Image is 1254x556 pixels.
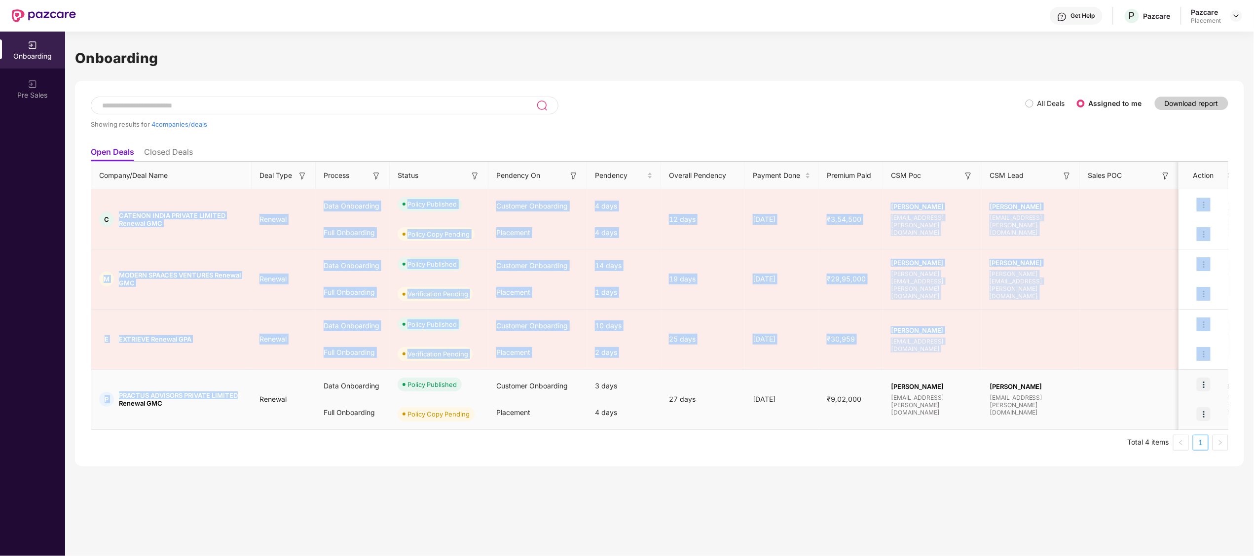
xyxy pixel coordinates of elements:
[1213,435,1228,451] li: Next Page
[661,334,745,345] div: 25 days
[99,332,114,347] div: E
[745,394,819,405] div: [DATE]
[496,261,568,270] span: Customer Onboarding
[119,211,244,227] span: CATENON INDIA PRIVATE LIMITED Renewal GMC
[1155,97,1228,110] button: Download report
[119,391,244,407] span: PRACTUS ADVISORS PRIVATE LIMITED Renewal GMC
[1191,17,1221,25] div: Placement
[1232,12,1240,20] img: svg+xml;base64,PHN2ZyBpZD0iRHJvcGRvd24tMzJ4MzIiIHhtbG5zPSJodHRwOi8vd3d3LnczLm9yZy8yMDAwL3N2ZyIgd2...
[316,252,390,279] div: Data Onboarding
[891,382,974,390] span: [PERSON_NAME]
[316,313,390,339] div: Data Onboarding
[1088,170,1122,181] span: Sales POC
[407,229,470,239] div: Policy Copy Pending
[819,215,869,223] span: ₹3,54,500
[28,79,37,89] img: svg+xml;base64,PHN2ZyB3aWR0aD0iMjAiIGhlaWdodD0iMjAiIHZpZXdCb3g9IjAgMCAyMCAyMCIgZmlsbD0ibm9uZSIgeG...
[1197,227,1211,241] img: icon
[587,219,661,246] div: 4 days
[91,147,134,161] li: Open Deals
[891,203,974,210] span: [PERSON_NAME]
[496,408,530,417] span: Placement
[1217,440,1223,446] span: right
[891,338,974,352] span: [EMAIL_ADDRESS][DOMAIN_NAME]
[407,319,457,329] div: Policy Published
[1191,7,1221,17] div: Pazcare
[1143,11,1171,21] div: Pazcare
[587,252,661,279] div: 14 days
[1197,407,1211,421] img: icon
[324,170,349,181] span: Process
[119,335,191,343] span: EXTRIEVE Renewal GPA
[407,380,457,389] div: Policy Published
[496,288,530,296] span: Placement
[819,275,874,283] span: ₹29,95,000
[151,120,207,128] span: 4 companies/deals
[316,339,390,366] div: Full Onboarding
[1071,12,1095,20] div: Get Help
[1193,435,1209,451] li: 1
[990,382,1072,390] span: [PERSON_NAME]
[990,394,1072,416] span: [EMAIL_ADDRESS][PERSON_NAME][DOMAIN_NAME]
[587,193,661,219] div: 4 days
[745,274,819,284] div: [DATE]
[661,274,745,284] div: 19 days
[1129,10,1135,22] span: P
[252,335,295,343] span: Renewal
[99,392,114,407] div: P
[990,270,1072,300] span: [PERSON_NAME][EMAIL_ADDRESS][PERSON_NAME][DOMAIN_NAME]
[297,171,307,181] img: svg+xml;base64,PHN2ZyB3aWR0aD0iMTYiIGhlaWdodD0iMTYiIHZpZXdCb3g9IjAgMCAxNiAxNiIgZmlsbD0ibm9uZSIgeG...
[1178,440,1184,446] span: left
[1161,171,1171,181] img: svg+xml;base64,PHN2ZyB3aWR0aD0iMTYiIGhlaWdodD0iMTYiIHZpZXdCb3g9IjAgMCAxNiAxNiIgZmlsbD0ibm9uZSIgeG...
[119,271,244,287] span: MODERN SPAACES VENTURES Renewal GMC
[587,373,661,399] div: 3 days
[316,279,390,306] div: Full Onboarding
[1193,435,1208,450] a: 1
[1037,99,1065,107] label: All Deals
[407,259,457,269] div: Policy Published
[144,147,193,161] li: Closed Deals
[661,162,745,189] th: Overall Pendency
[398,170,418,181] span: Status
[91,120,1026,128] div: Showing results for
[1197,257,1211,271] img: icon
[891,326,974,334] span: [PERSON_NAME]
[891,270,974,300] span: [PERSON_NAME][EMAIL_ADDRESS][PERSON_NAME][DOMAIN_NAME]
[1089,99,1142,107] label: Assigned to me
[1057,12,1067,22] img: svg+xml;base64,PHN2ZyBpZD0iSGVscC0zMngzMiIgeG1sbnM9Imh0dHA6Ly93d3cudzMub3JnLzIwMDAvc3ZnIiB3aWR0aD...
[891,214,974,236] span: [EMAIL_ADDRESS][PERSON_NAME][DOMAIN_NAME]
[407,349,468,359] div: Verification Pending
[990,203,1072,210] span: [PERSON_NAME]
[990,259,1072,267] span: [PERSON_NAME]
[28,40,37,50] img: svg+xml;base64,PHN2ZyB3aWR0aD0iMjAiIGhlaWdodD0iMjAiIHZpZXdCb3g9IjAgMCAyMCAyMCIgZmlsbD0ibm9uZSIgeG...
[1213,435,1228,451] button: right
[745,214,819,225] div: [DATE]
[316,193,390,219] div: Data Onboarding
[496,228,530,237] span: Placement
[1173,435,1189,451] li: Previous Page
[407,289,468,299] div: Verification Pending
[496,321,568,330] span: Customer Onboarding
[587,279,661,306] div: 1 days
[587,162,661,189] th: Pendency
[1197,287,1211,301] img: icon
[595,170,645,181] span: Pendency
[990,214,1072,236] span: [EMAIL_ADDRESS][PERSON_NAME][DOMAIN_NAME]
[891,170,921,181] span: CSM Poc
[963,171,973,181] img: svg+xml;base64,PHN2ZyB3aWR0aD0iMTYiIGhlaWdodD0iMTYiIHZpZXdCb3g9IjAgMCAxNiAxNiIgZmlsbD0ibm9uZSIgeG...
[1062,171,1072,181] img: svg+xml;base64,PHN2ZyB3aWR0aD0iMTYiIGhlaWdodD0iMTYiIHZpZXdCb3g9IjAgMCAxNiAxNiIgZmlsbD0ibm9uZSIgeG...
[753,170,803,181] span: Payment Done
[496,202,568,210] span: Customer Onboarding
[1197,198,1211,211] img: icon
[316,399,390,426] div: Full Onboarding
[91,162,252,189] th: Company/Deal Name
[259,170,292,181] span: Deal Type
[252,215,295,223] span: Renewal
[252,275,295,283] span: Renewal
[819,162,883,189] th: Premium Paid
[1173,435,1189,451] button: left
[496,382,568,390] span: Customer Onboarding
[371,171,381,181] img: svg+xml;base64,PHN2ZyB3aWR0aD0iMTYiIGhlaWdodD0iMTYiIHZpZXdCb3g9IjAgMCAxNiAxNiIgZmlsbD0ibm9uZSIgeG...
[496,170,540,181] span: Pendency On
[819,395,869,403] span: ₹9,02,000
[587,313,661,339] div: 10 days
